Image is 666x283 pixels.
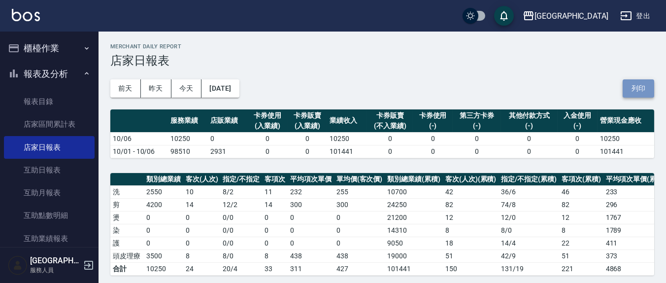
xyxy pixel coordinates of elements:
[4,113,95,136] a: 店家區間累計表
[248,145,288,158] td: 0
[110,249,144,262] td: 頭皮理療
[453,132,501,145] td: 0
[220,262,262,275] td: 20/4
[220,185,262,198] td: 8 / 2
[288,145,328,158] td: 0
[168,145,208,158] td: 98510
[183,185,221,198] td: 10
[385,211,443,224] td: 21200
[334,198,385,211] td: 300
[560,110,595,121] div: 入金使用
[4,227,95,250] a: 互助業績報表
[499,211,559,224] td: 12 / 0
[183,211,221,224] td: 0
[385,249,443,262] td: 19000
[369,110,410,121] div: 卡券販賣
[559,237,603,249] td: 22
[290,121,325,131] div: (入業績)
[110,79,141,98] button: 前天
[443,224,499,237] td: 8
[220,173,262,186] th: 指定/不指定
[4,61,95,87] button: 報表及分析
[327,109,367,133] th: 業績收入
[443,173,499,186] th: 客次(人次)(累積)
[413,132,453,145] td: 0
[443,198,499,211] td: 82
[262,185,288,198] td: 11
[110,54,654,68] h3: 店家日報表
[144,185,183,198] td: 2550
[144,198,183,211] td: 4200
[4,181,95,204] a: 互助月報表
[183,224,221,237] td: 0
[443,249,499,262] td: 51
[559,224,603,237] td: 8
[220,237,262,249] td: 0 / 0
[12,9,40,21] img: Logo
[503,110,555,121] div: 其他付款方式
[623,79,654,98] button: 列印
[183,198,221,211] td: 14
[201,79,239,98] button: [DATE]
[560,121,595,131] div: (-)
[183,173,221,186] th: 客次(人次)
[369,121,410,131] div: (不入業績)
[385,224,443,237] td: 14310
[288,224,334,237] td: 0
[168,109,208,133] th: 服務業績
[288,173,334,186] th: 平均項次單價
[559,211,603,224] td: 12
[334,262,385,275] td: 427
[443,211,499,224] td: 12
[110,132,168,145] td: 10/06
[443,185,499,198] td: 42
[499,198,559,211] td: 74 / 8
[443,237,499,249] td: 18
[208,132,248,145] td: 0
[499,224,559,237] td: 8 / 0
[385,173,443,186] th: 類別總業績(累積)
[367,132,413,145] td: 0
[501,145,558,158] td: 0
[499,237,559,249] td: 14 / 4
[144,224,183,237] td: 0
[288,211,334,224] td: 0
[598,132,654,145] td: 10250
[250,121,285,131] div: (入業績)
[385,185,443,198] td: 10700
[288,249,334,262] td: 438
[262,249,288,262] td: 8
[455,121,499,131] div: (-)
[327,145,367,158] td: 101441
[443,262,499,275] td: 150
[598,145,654,158] td: 101441
[262,198,288,211] td: 14
[220,224,262,237] td: 0 / 0
[519,6,612,26] button: [GEOGRAPHIC_DATA]
[385,237,443,249] td: 9050
[559,198,603,211] td: 82
[110,145,168,158] td: 10/01 - 10/06
[499,185,559,198] td: 36 / 6
[144,249,183,262] td: 3500
[4,35,95,61] button: 櫃檯作業
[144,262,183,275] td: 10250
[110,262,144,275] td: 合計
[559,185,603,198] td: 46
[208,145,248,158] td: 2931
[455,110,499,121] div: 第三方卡券
[30,266,80,275] p: 服務人員
[183,262,221,275] td: 24
[110,237,144,249] td: 護
[501,132,558,145] td: 0
[559,262,603,275] td: 221
[559,173,603,186] th: 客項次(累積)
[4,90,95,113] a: 報表目錄
[110,109,654,158] table: a dense table
[183,237,221,249] td: 0
[171,79,202,98] button: 今天
[367,145,413,158] td: 0
[262,211,288,224] td: 0
[262,224,288,237] td: 0
[8,255,28,275] img: Person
